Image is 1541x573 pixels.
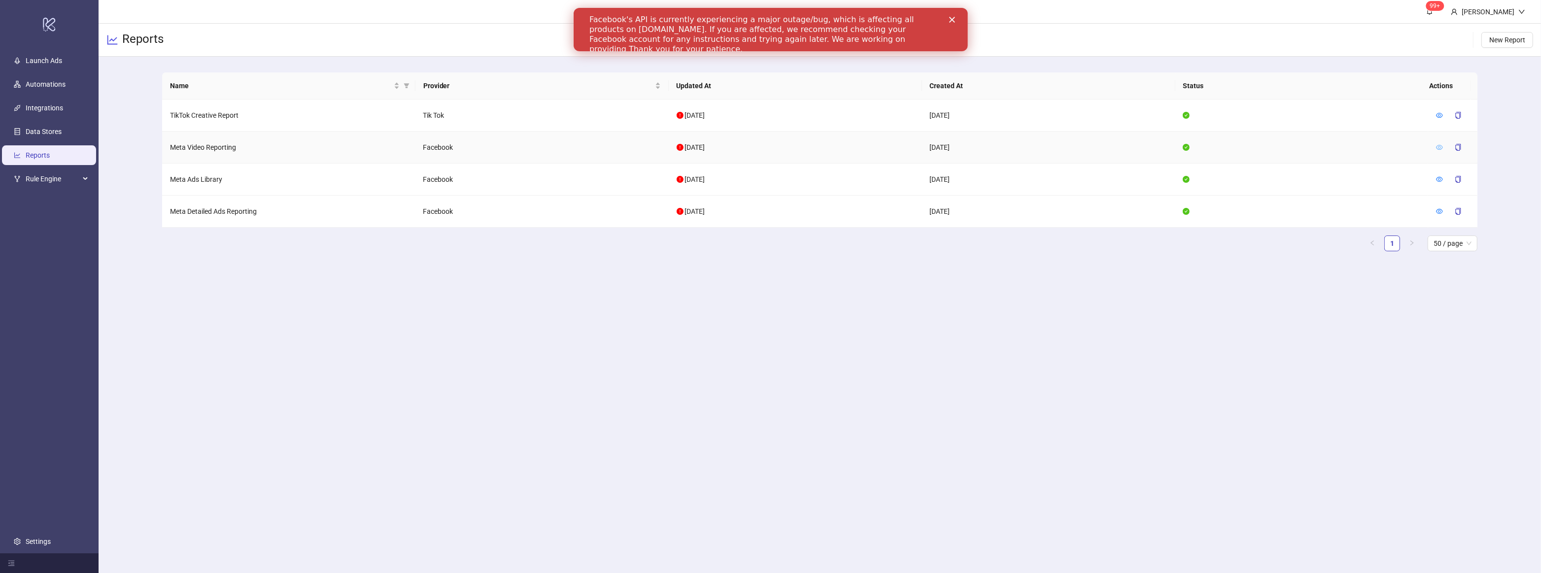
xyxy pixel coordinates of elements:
[677,144,684,151] span: exclamation-circle
[1404,236,1420,251] button: right
[1455,112,1462,119] span: copy
[1518,8,1525,15] span: down
[14,175,21,182] span: fork
[415,164,669,196] td: Facebook
[1404,236,1420,251] li: Next Page
[26,151,50,159] a: Reports
[1426,8,1433,15] span: bell
[1458,6,1518,17] div: [PERSON_NAME]
[1447,139,1470,155] button: copy
[669,72,922,100] th: Updated At
[685,111,705,119] span: [DATE]
[415,196,669,228] td: Facebook
[922,164,1175,196] td: [DATE]
[1455,176,1462,183] span: copy
[922,132,1175,164] td: [DATE]
[1434,236,1472,251] span: 50 / page
[1447,107,1470,123] button: copy
[677,176,684,183] span: exclamation-circle
[1426,1,1444,11] sup: 653
[26,104,63,112] a: Integrations
[415,132,669,164] td: Facebook
[162,164,415,196] td: Meta Ads Library
[162,132,415,164] td: Meta Video Reporting
[8,560,15,567] span: menu-fold
[1370,240,1375,246] span: left
[162,72,415,100] th: Name
[1183,144,1190,151] span: check-circle
[402,78,411,93] span: filter
[1183,208,1190,215] span: check-circle
[677,112,684,119] span: exclamation-circle
[677,208,684,215] span: exclamation-circle
[404,83,410,89] span: filter
[685,207,705,215] span: [DATE]
[685,143,705,151] span: [DATE]
[162,196,415,228] td: Meta Detailed Ads Reporting
[26,169,80,189] span: Rule Engine
[376,9,385,15] div: Close
[1365,236,1380,251] button: left
[106,34,118,46] span: line-chart
[1447,171,1470,187] button: copy
[574,8,968,51] iframe: Intercom live chat banner
[26,57,62,65] a: Launch Ads
[922,72,1175,100] th: Created At
[685,175,705,183] span: [DATE]
[162,100,415,132] td: TikTok Creative Report
[423,80,653,91] span: Provider
[1455,144,1462,151] span: copy
[1489,36,1525,44] span: New Report
[26,80,66,88] a: Automations
[1183,176,1190,183] span: check-circle
[1436,207,1443,215] a: eye
[1455,208,1462,215] span: copy
[122,32,164,48] h3: Reports
[1436,175,1443,183] a: eye
[1451,8,1458,15] span: user
[1183,112,1190,119] span: check-circle
[1428,236,1477,251] div: Page Size
[1436,176,1443,183] span: eye
[1384,236,1400,251] li: 1
[1481,32,1533,48] button: New Report
[1436,143,1443,151] a: eye
[1385,236,1400,251] a: 1
[26,128,62,135] a: Data Stores
[16,7,363,46] div: Facebook's API is currently experiencing a major outage/bug, which is affecting all products on [...
[1436,208,1443,215] span: eye
[1175,72,1429,100] th: Status
[1365,236,1380,251] li: Previous Page
[26,538,51,545] a: Settings
[922,196,1175,228] td: [DATE]
[1409,240,1415,246] span: right
[1436,111,1443,119] a: eye
[415,100,669,132] td: Tik Tok
[1447,203,1470,219] button: copy
[1436,144,1443,151] span: eye
[1421,72,1471,100] th: Actions
[1436,112,1443,119] span: eye
[922,100,1175,132] td: [DATE]
[170,80,392,91] span: Name
[415,72,669,100] th: Provider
